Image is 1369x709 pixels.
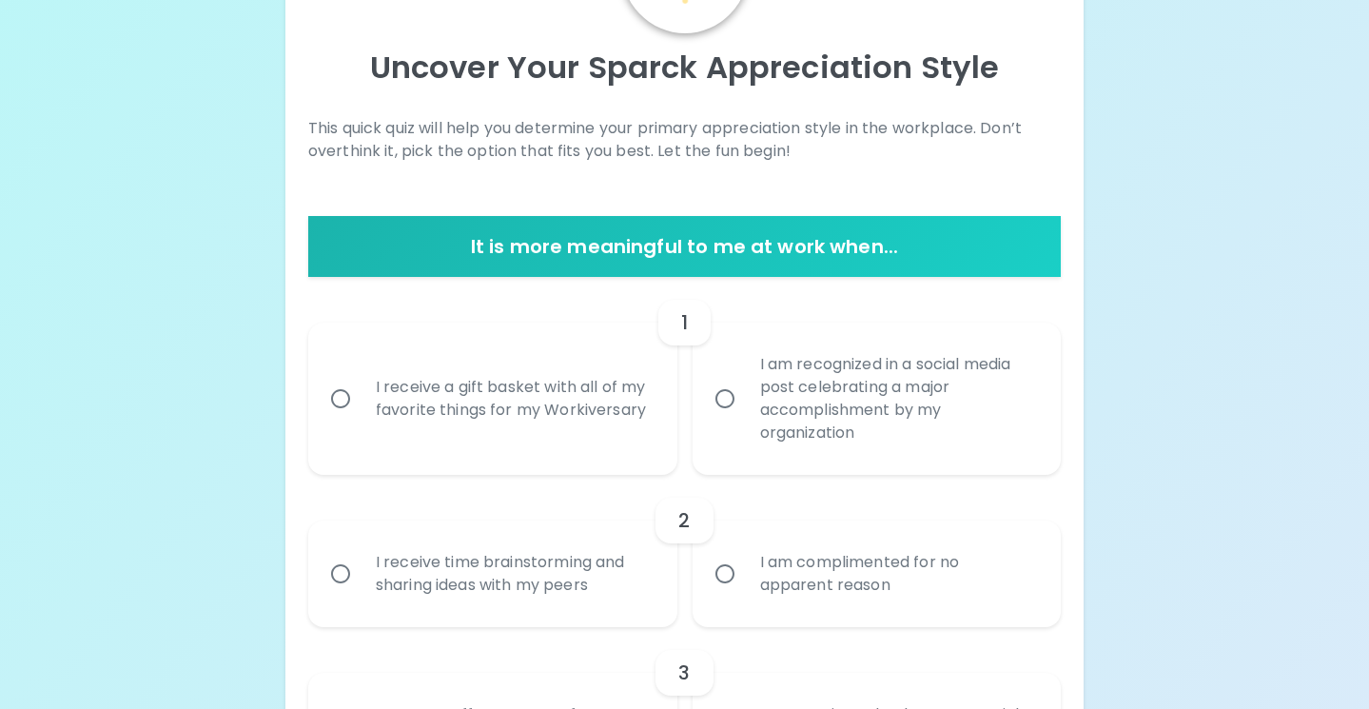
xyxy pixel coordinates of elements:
[745,528,1051,620] div: I am complimented for no apparent reason
[678,505,690,536] h6: 2
[745,330,1051,467] div: I am recognized in a social media post celebrating a major accomplishment by my organization
[678,658,690,688] h6: 3
[361,353,667,444] div: I receive a gift basket with all of my favorite things for my Workiversary
[316,231,1053,262] h6: It is more meaningful to me at work when...
[308,49,1061,87] p: Uncover Your Sparck Appreciation Style
[681,307,688,338] h6: 1
[308,277,1061,475] div: choice-group-check
[361,528,667,620] div: I receive time brainstorming and sharing ideas with my peers
[308,117,1061,163] p: This quick quiz will help you determine your primary appreciation style in the workplace. Don’t o...
[308,475,1061,627] div: choice-group-check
